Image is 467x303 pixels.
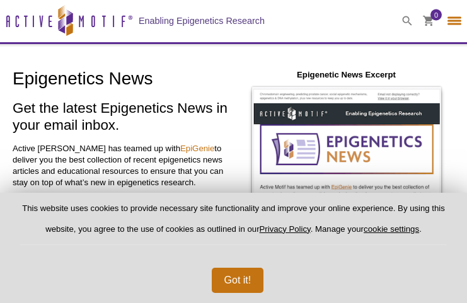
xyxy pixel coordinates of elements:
[20,203,447,245] p: This website uses cookies to provide necessary site functionality and improve your online experie...
[423,16,434,29] a: 0
[13,100,229,134] h2: Get the latest Epigenetics News in your email inbox.
[180,144,214,153] a: EpiGenie
[297,70,396,79] strong: Epigenetic News Excerpt
[13,69,229,91] h1: Epigenetics News
[364,224,419,234] button: cookie settings
[434,9,438,21] span: 0
[260,224,311,234] a: Privacy Policy
[139,15,265,26] h2: Enabling Epigenetics Research
[13,143,229,188] p: Active [PERSON_NAME] has teamed up with to deliver you the best collection of recent epigenetics ...
[212,268,264,293] button: Got it!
